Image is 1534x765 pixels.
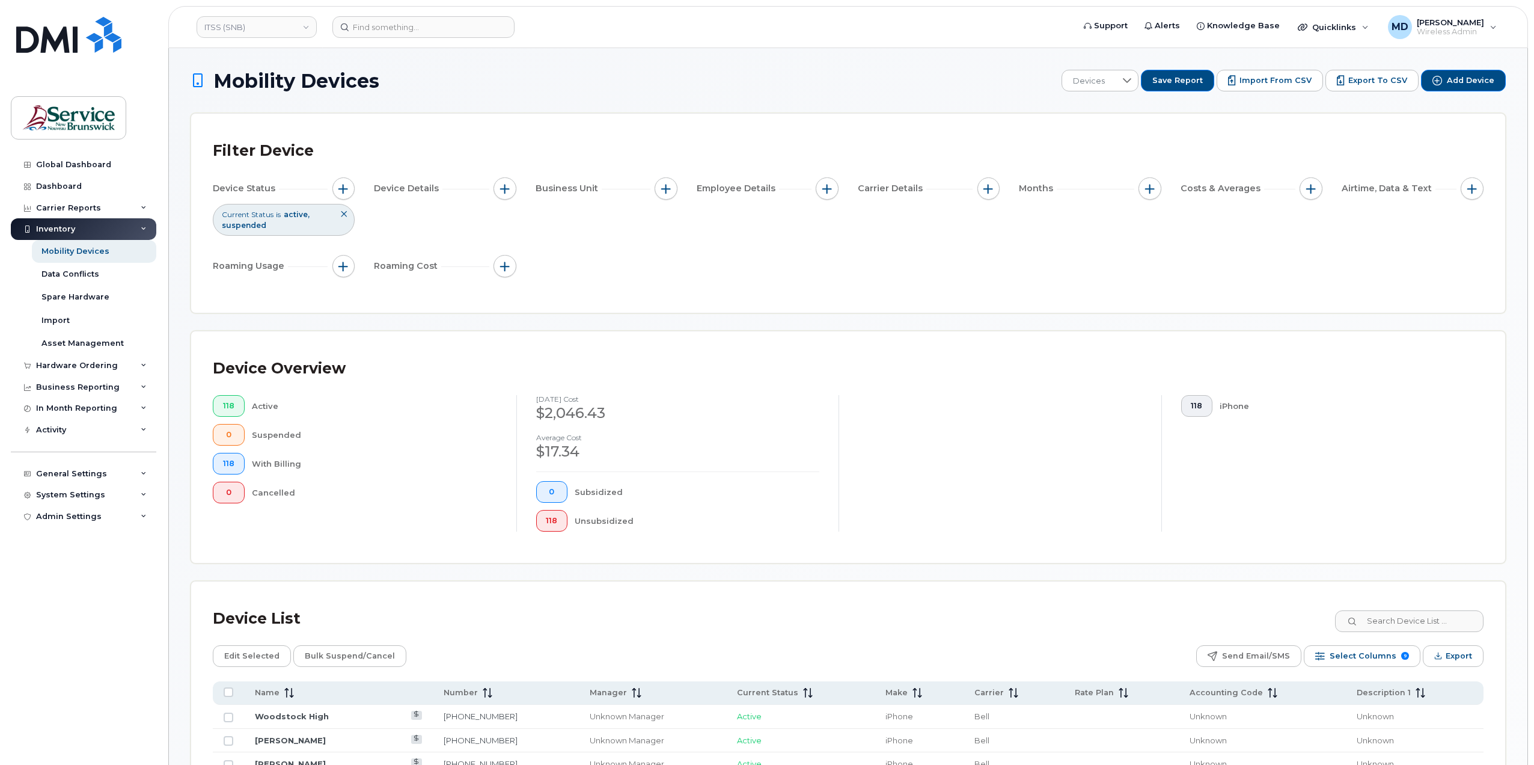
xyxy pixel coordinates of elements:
[536,403,820,423] div: $2,046.43
[276,209,281,220] span: is
[974,687,1004,698] span: Carrier
[737,736,762,745] span: Active
[1348,75,1407,86] span: Export to CSV
[224,647,280,665] span: Edit Selected
[1222,647,1290,665] span: Send Email/SMS
[1357,711,1394,721] span: Unknown
[213,353,346,384] div: Device Overview
[374,182,442,195] span: Device Details
[1190,711,1227,721] span: Unknown
[536,434,820,441] h4: Average cost
[213,182,279,195] span: Device Status
[444,687,478,698] span: Number
[444,711,518,721] a: [PHONE_NUMBER]
[1304,645,1420,667] button: Select Columns 9
[222,209,273,220] span: Current Status
[737,711,762,721] span: Active
[1220,395,1464,417] div: iPhone
[1335,610,1484,632] input: Search Device List ...
[222,221,266,230] span: suspended
[536,182,602,195] span: Business Unit
[885,736,913,745] span: iPhone
[1152,75,1203,86] span: Save Report
[1190,687,1263,698] span: Accounting Code
[252,453,497,475] div: With Billing
[536,510,568,532] button: 118
[252,395,497,417] div: Active
[213,424,245,446] button: 0
[575,510,819,532] div: Unsubsidized
[1075,687,1114,698] span: Rate Plan
[1181,182,1264,195] span: Costs & Averages
[284,210,310,219] span: active
[293,645,406,667] button: Bulk Suspend/Cancel
[858,182,926,195] span: Carrier Details
[546,516,557,526] span: 118
[536,395,820,403] h4: [DATE] cost
[1217,70,1323,91] button: Import from CSV
[1423,645,1484,667] button: Export
[1019,182,1057,195] span: Months
[213,395,245,417] button: 118
[590,687,627,698] span: Manager
[974,736,989,745] span: Bell
[536,481,568,503] button: 0
[590,711,715,722] div: Unknown Manager
[1357,736,1394,745] span: Unknown
[885,687,908,698] span: Make
[213,135,314,167] div: Filter Device
[213,482,245,503] button: 0
[1330,647,1396,665] span: Select Columns
[1239,75,1312,86] span: Import from CSV
[444,736,518,745] a: [PHONE_NUMBER]
[1401,652,1409,660] span: 9
[213,453,245,475] button: 118
[1191,401,1202,411] span: 118
[411,735,423,744] a: View Last Bill
[885,711,913,721] span: iPhone
[213,603,301,634] div: Device List
[223,401,234,411] span: 118
[213,645,291,667] button: Edit Selected
[213,260,288,272] span: Roaming Usage
[1181,395,1213,417] button: 118
[536,441,820,462] div: $17.34
[1325,70,1419,91] button: Export to CSV
[223,459,234,469] span: 118
[546,487,557,497] span: 0
[1421,70,1506,91] button: Add Device
[252,424,497,446] div: Suspended
[1190,736,1227,745] span: Unknown
[252,482,497,503] div: Cancelled
[255,687,280,698] span: Name
[1062,70,1116,92] span: Devices
[590,735,715,746] div: Unknown Manager
[305,647,395,665] span: Bulk Suspend/Cancel
[255,736,326,745] a: [PERSON_NAME]
[1342,182,1435,195] span: Airtime, Data & Text
[213,70,379,91] span: Mobility Devices
[374,260,441,272] span: Roaming Cost
[411,711,423,720] a: View Last Bill
[223,488,234,497] span: 0
[575,481,819,503] div: Subsidized
[737,687,798,698] span: Current Status
[223,430,234,440] span: 0
[255,711,329,721] a: Woodstock High
[1141,70,1214,91] button: Save Report
[1196,645,1301,667] button: Send Email/SMS
[974,711,989,721] span: Bell
[697,182,779,195] span: Employee Details
[1357,687,1411,698] span: Description 1
[1446,647,1472,665] span: Export
[1447,75,1494,86] span: Add Device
